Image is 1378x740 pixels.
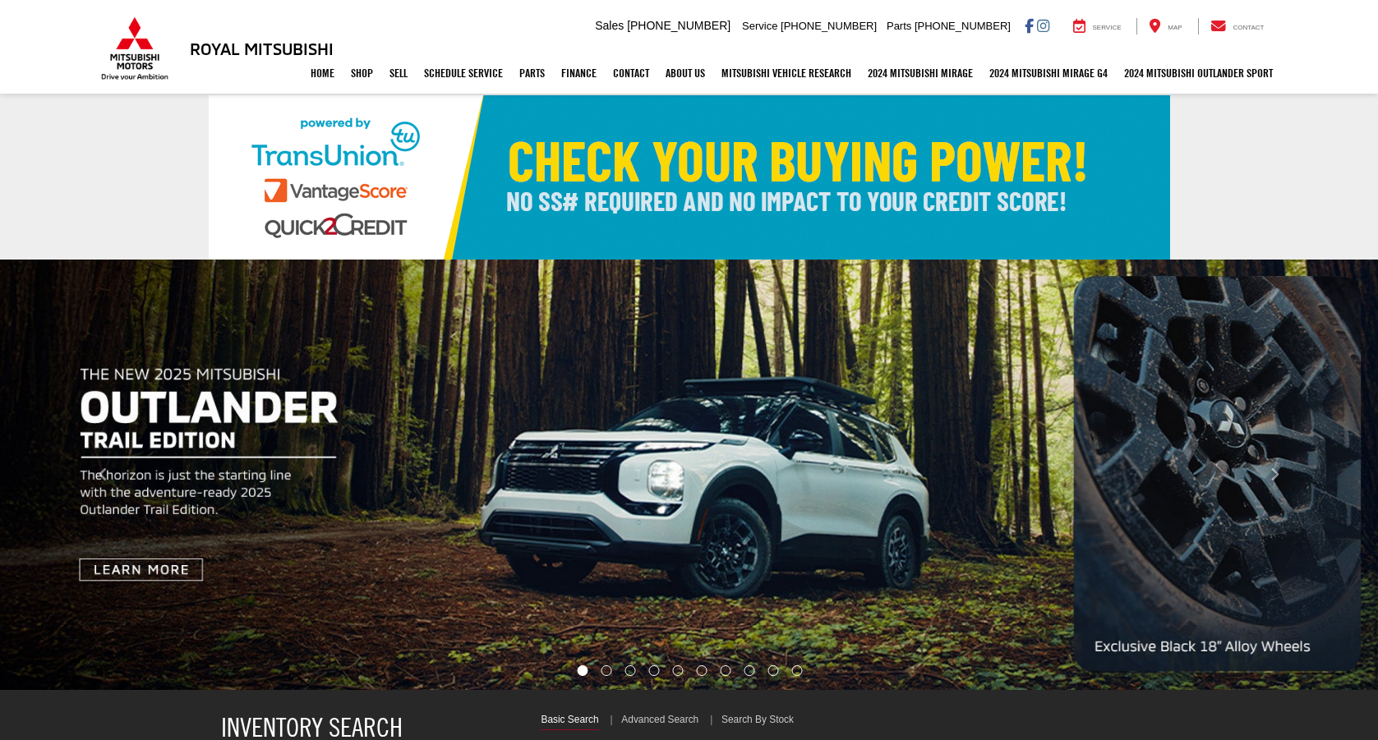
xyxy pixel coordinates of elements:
[381,53,416,94] a: Sell
[1025,19,1034,32] a: Facebook: Click to visit our Facebook page
[541,713,598,730] a: Basic Search
[627,19,730,32] span: [PHONE_NUMBER]
[511,53,553,94] a: Parts: Opens in a new tab
[791,665,802,676] li: Go to slide number 10.
[649,665,660,676] li: Go to slide number 4.
[720,665,730,676] li: Go to slide number 7.
[767,665,778,676] li: Go to slide number 9.
[1093,24,1122,31] span: Service
[625,665,636,676] li: Go to slide number 3.
[595,19,624,32] span: Sales
[1233,24,1264,31] span: Contact
[744,665,754,676] li: Go to slide number 8.
[1171,292,1378,657] button: Click to view next picture.
[673,665,684,676] li: Go to slide number 5.
[742,20,777,32] span: Service
[416,53,511,94] a: Schedule Service: Opens in a new tab
[696,665,707,676] li: Go to slide number 6.
[781,20,877,32] span: [PHONE_NUMBER]
[343,53,381,94] a: Shop
[1061,18,1134,34] a: Service
[209,95,1170,260] img: Check Your Buying Power
[601,665,612,676] li: Go to slide number 2.
[621,713,698,729] a: Advanced Search
[1136,18,1194,34] a: Map
[887,20,911,32] span: Parts
[98,16,172,80] img: Mitsubishi
[1116,53,1281,94] a: 2024 Mitsubishi Outlander SPORT
[713,53,860,94] a: Mitsubishi Vehicle Research
[1168,24,1182,31] span: Map
[190,39,334,57] h3: Royal Mitsubishi
[302,53,343,94] a: Home
[1198,18,1277,34] a: Contact
[657,53,713,94] a: About Us
[605,53,657,94] a: Contact
[721,713,794,729] a: Search By Stock
[1037,19,1049,32] a: Instagram: Click to visit our Instagram page
[553,53,605,94] a: Finance
[915,20,1011,32] span: [PHONE_NUMBER]
[981,53,1116,94] a: 2024 Mitsubishi Mirage G4
[860,53,981,94] a: 2024 Mitsubishi Mirage
[577,665,588,676] li: Go to slide number 1.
